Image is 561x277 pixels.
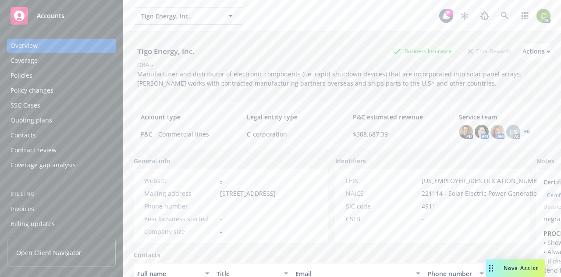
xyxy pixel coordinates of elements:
div: Phone number [144,201,217,211]
a: Contract review [7,143,116,157]
span: P&C estimated revenue [353,112,437,122]
span: $308,687.39 [353,130,437,139]
div: Company size [144,227,217,236]
a: Quoting plans [7,113,116,127]
span: Manufacturer and distributor of electronic components (i.e. rapid shutdown devices) that are inco... [137,70,525,87]
span: Service team [459,112,543,122]
div: 99+ [445,9,453,17]
div: Mailing address [144,189,217,198]
div: SSC Cases [11,98,40,112]
div: Policies [11,68,32,83]
span: [STREET_ADDRESS] [220,189,276,198]
span: - [220,214,222,223]
a: SSC Cases [7,98,116,112]
div: Business Insurance [389,46,456,57]
a: Switch app [516,7,534,25]
div: SIC code [346,201,418,211]
a: Coverage [7,54,116,68]
div: Tigo Energy, Inc. [134,46,198,57]
span: Legal entity type [247,112,331,122]
span: Open Client Navigator [16,248,82,257]
span: Account type [141,112,225,122]
span: Tigo Energy, Inc. [141,11,217,21]
div: Quoting plans [11,113,52,127]
div: Total Rewards [463,46,515,57]
img: photo [459,125,473,139]
div: CSLB [346,214,418,223]
span: P&C - Commercial lines [141,130,225,139]
a: Coverage gap analysis [7,158,116,172]
a: Billing updates [7,217,116,231]
div: NAICS [346,189,418,198]
span: - [220,201,222,211]
img: photo [490,125,504,139]
div: Invoices [11,202,34,216]
a: Policy changes [7,83,116,97]
a: Contacts [7,128,116,142]
div: Coverage gap analysis [11,158,76,172]
span: - [220,227,222,236]
a: +6 [524,129,530,134]
div: Contacts [11,128,36,142]
span: Identifiers [335,156,366,165]
span: 4911 [422,201,436,211]
span: Nova Assist [504,264,538,272]
span: Notes [536,156,554,167]
span: C-corporation [247,130,331,139]
div: Billing updates [11,217,55,231]
button: Nova Assist [486,259,545,277]
div: Drag to move [486,259,497,277]
a: Stop snowing [456,7,473,25]
div: FEIN [346,176,418,185]
a: Report a Bug [476,7,494,25]
a: Invoices [7,202,116,216]
img: photo [475,125,489,139]
div: Contract review [11,143,57,157]
a: - [220,176,222,185]
span: - [422,214,424,223]
span: [US_EMPLOYER_IDENTIFICATION_NUMBER] [422,176,547,185]
a: Search [496,7,514,25]
span: CS [510,127,517,137]
button: Tigo Energy, Inc. [134,7,243,25]
a: Contacts [134,250,160,259]
div: DBA: - [137,60,153,69]
span: General info [134,156,170,165]
span: Accounts [37,12,64,19]
div: Billing [7,190,116,198]
button: Actions [522,43,550,60]
img: photo [536,9,550,23]
a: Policies [7,68,116,83]
a: Accounts [7,4,116,28]
div: Policy changes [11,83,53,97]
span: 221114 - Solar Electric Power Generation [422,189,541,198]
div: Website [144,176,217,185]
div: Coverage [11,54,38,68]
div: Year business started [144,214,217,223]
a: Overview [7,39,116,53]
div: Overview [11,39,38,53]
